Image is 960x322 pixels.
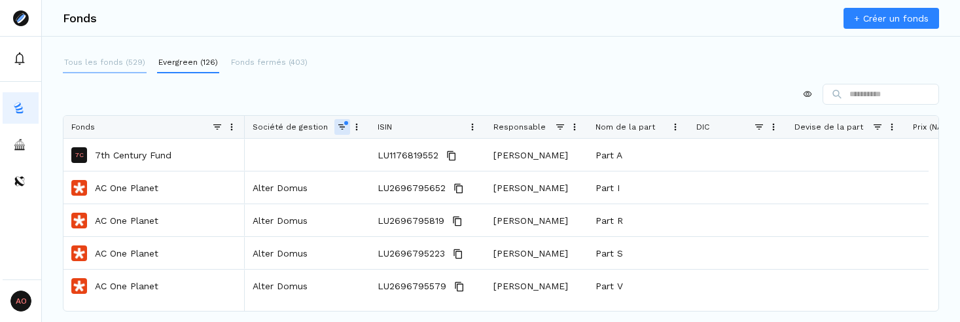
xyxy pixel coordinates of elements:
[588,171,688,204] div: Part I
[245,270,370,302] div: Alter Domus
[588,237,688,269] div: Part S
[95,181,158,194] a: AC One Planet
[450,213,465,229] button: Copy
[444,148,459,164] button: Copy
[696,122,709,132] span: DIC
[3,129,39,160] button: asset-managers
[486,237,588,269] div: [PERSON_NAME]
[64,56,145,68] p: Tous les fonds (529)
[13,138,26,151] img: asset-managers
[253,122,328,132] span: Société de gestion
[63,12,97,24] h3: Fonds
[486,171,588,204] div: [PERSON_NAME]
[75,152,84,158] p: 7C
[451,181,467,196] button: Copy
[588,139,688,171] div: Part A
[95,247,158,260] a: AC One Planet
[245,237,370,269] div: Alter Domus
[157,52,219,73] button: Evergreen (126)
[378,139,438,171] span: LU1176819552
[452,279,467,295] button: Copy
[378,270,446,302] span: LU2696795579
[10,291,31,312] span: AO
[486,139,588,171] div: [PERSON_NAME]
[844,8,939,29] a: + Créer un fonds
[71,180,87,196] img: AC One Planet
[588,204,688,236] div: Part R
[378,205,444,237] span: LU2696795819
[378,238,445,270] span: LU2696795223
[95,279,158,293] a: AC One Planet
[95,149,171,162] a: 7th Century Fund
[95,214,158,227] a: AC One Planet
[245,171,370,204] div: Alter Domus
[3,92,39,124] button: funds
[378,122,392,132] span: ISIN
[71,245,87,261] img: AC One Planet
[245,204,370,236] div: Alter Domus
[588,270,688,302] div: Part V
[486,204,588,236] div: [PERSON_NAME]
[13,101,26,115] img: funds
[3,166,39,197] button: distributors
[158,56,218,68] p: Evergreen (126)
[230,52,309,73] button: Fonds fermés (403)
[596,122,655,132] span: Nom de la part
[13,175,26,188] img: distributors
[794,122,863,132] span: Devise de la part
[450,246,466,262] button: Copy
[486,270,588,302] div: [PERSON_NAME]
[378,172,446,204] span: LU2696795652
[71,213,87,228] img: AC One Planet
[493,122,546,132] span: Responsable
[71,122,95,132] span: Fonds
[71,278,87,294] img: AC One Planet
[63,52,147,73] button: Tous les fonds (529)
[231,56,308,68] p: Fonds fermés (403)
